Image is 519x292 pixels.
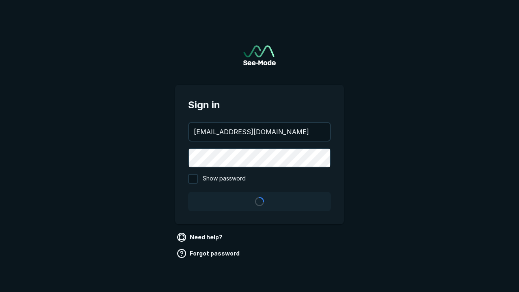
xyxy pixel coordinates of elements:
a: Need help? [175,231,226,244]
span: Show password [203,174,246,184]
span: Sign in [188,98,331,112]
a: Go to sign in [243,45,276,65]
a: Forgot password [175,247,243,260]
input: your@email.com [189,123,330,141]
img: See-Mode Logo [243,45,276,65]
